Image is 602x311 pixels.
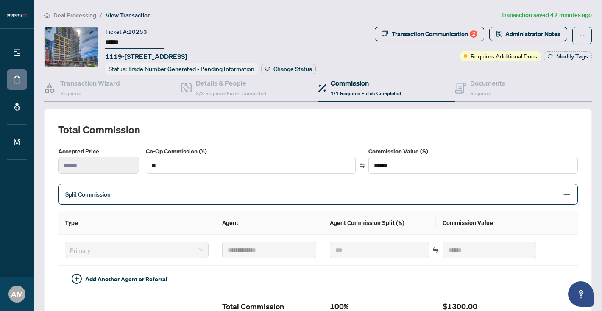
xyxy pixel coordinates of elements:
[58,184,578,205] div: Split Commission
[105,27,147,36] div: Ticket #:
[273,66,312,72] span: Change Status
[70,244,203,256] span: Primary
[501,10,592,20] article: Transaction saved 42 minutes ago
[72,274,82,284] span: plus-circle
[505,27,560,41] span: Administrator Notes
[432,247,438,253] span: swap
[489,27,567,41] button: Administrator Notes
[196,78,266,88] h4: Details & People
[60,78,120,88] h4: Transaction Wizard
[496,31,502,37] span: solution
[100,10,102,20] li: /
[58,211,215,235] th: Type
[58,123,578,136] h2: Total Commission
[568,281,594,307] button: Open asap
[544,51,592,61] button: Modify Tags
[45,27,98,67] img: IMG-C12330781_1.jpg
[105,51,187,61] span: 1119-[STREET_ADDRESS]
[128,65,254,73] span: Trade Number Generated - Pending Information
[556,53,588,59] span: Modify Tags
[215,211,323,235] th: Agent
[146,147,356,156] label: Co-Op Commission (%)
[331,90,401,97] span: 1/1 Required Fields Completed
[375,27,484,41] button: Transaction Communication2
[470,90,491,97] span: Required
[105,63,258,75] div: Status:
[7,13,27,18] img: logo
[60,90,81,97] span: Required
[368,147,578,156] label: Commission Value ($)
[563,191,571,198] span: minus
[65,272,174,286] button: Add Another Agent or Referral
[106,11,151,19] span: View Transaction
[53,11,96,19] span: Deal Processing
[261,64,316,74] button: Change Status
[65,191,111,198] span: Split Commission
[436,211,543,235] th: Commission Value
[392,27,477,41] div: Transaction Communication
[44,12,50,18] span: home
[471,51,537,61] span: Requires Additional Docs
[579,33,585,39] span: ellipsis
[85,275,167,284] span: Add Another Agent or Referral
[11,288,23,300] span: AM
[470,78,505,88] h4: Documents
[359,163,365,169] span: swap
[323,211,436,235] th: Agent Commission Split (%)
[196,90,266,97] span: 3/3 Required Fields Completed
[128,28,147,36] span: 10253
[58,147,139,156] label: Accepted Price
[331,78,401,88] h4: Commission
[470,30,477,38] div: 2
